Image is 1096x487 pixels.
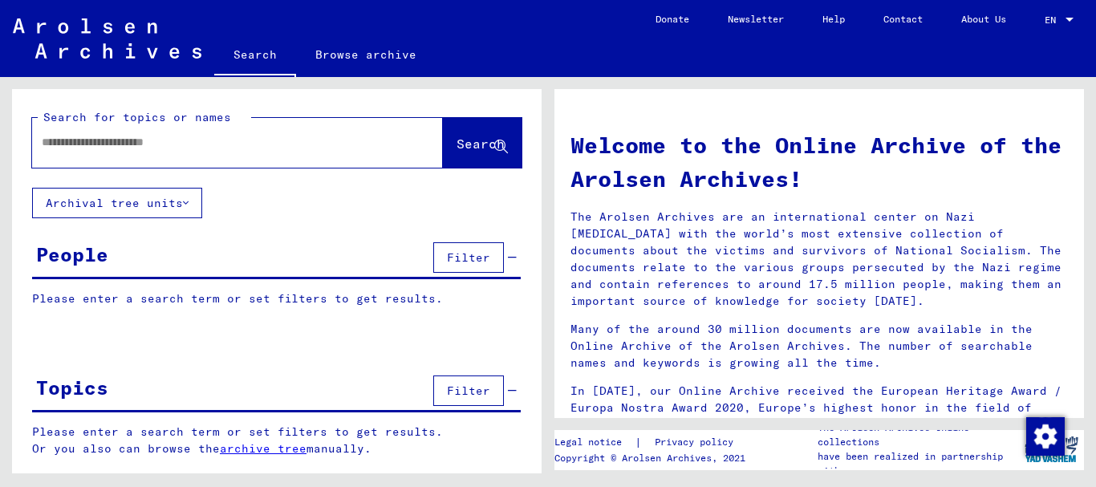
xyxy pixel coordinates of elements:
[554,434,635,451] a: Legal notice
[32,290,521,307] p: Please enter a search term or set filters to get results.
[32,424,522,457] p: Please enter a search term or set filters to get results. Or you also can browse the manually.
[447,384,490,398] span: Filter
[447,250,490,265] span: Filter
[220,441,306,456] a: archive tree
[214,35,296,77] a: Search
[554,451,753,465] p: Copyright © Arolsen Archives, 2021
[570,383,1068,433] p: In [DATE], our Online Archive received the European Heritage Award / Europa Nostra Award 2020, Eu...
[818,449,1018,478] p: have been realized in partnership with
[36,240,108,269] div: People
[1021,429,1082,469] img: yv_logo.png
[32,188,202,218] button: Archival tree units
[642,434,753,451] a: Privacy policy
[43,110,231,124] mat-label: Search for topics or names
[36,373,108,402] div: Topics
[296,35,436,74] a: Browse archive
[1026,417,1065,456] img: Change consent
[457,136,505,152] span: Search
[433,242,504,273] button: Filter
[433,375,504,406] button: Filter
[1045,14,1062,26] span: EN
[570,128,1068,196] h1: Welcome to the Online Archive of the Arolsen Archives!
[570,209,1068,310] p: The Arolsen Archives are an international center on Nazi [MEDICAL_DATA] with the world’s most ext...
[13,18,201,59] img: Arolsen_neg.svg
[554,434,753,451] div: |
[818,420,1018,449] p: The Arolsen Archives online collections
[570,321,1068,371] p: Many of the around 30 million documents are now available in the Online Archive of the Arolsen Ar...
[443,118,522,168] button: Search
